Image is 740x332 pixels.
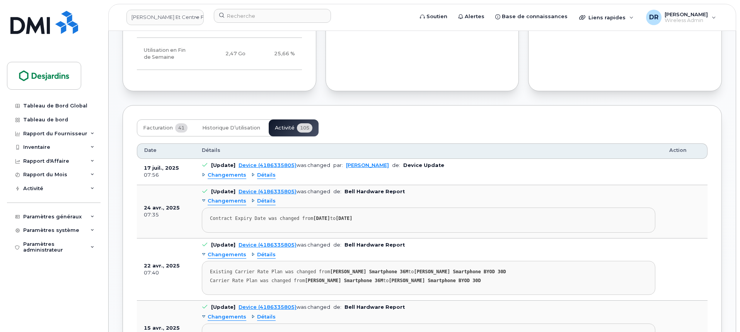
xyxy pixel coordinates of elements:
[392,162,400,168] span: de:
[453,9,490,24] a: Alertes
[257,251,276,259] span: Détails
[202,125,260,131] span: Historique d’utilisation
[144,269,188,276] div: 07:40
[649,13,658,22] span: DR
[641,10,721,25] div: Danielle Roy
[239,162,297,168] a: Device (4186335805)
[333,242,341,248] span: de:
[403,162,444,168] b: Device Update
[344,242,405,248] b: Bell Hardware Report
[502,13,568,20] span: Base de connaissances
[210,269,647,275] div: Existing Carrier Rate Plan was changed from to
[305,278,383,283] strong: [PERSON_NAME] Smartphone 36M
[662,143,708,159] th: Action
[665,11,708,17] span: [PERSON_NAME]
[144,325,180,331] b: 15 avr., 2025
[208,197,246,205] span: Changements
[239,304,297,310] a: Device (4186335805)
[665,17,708,24] span: Wireless Admin
[208,172,246,179] span: Changements
[143,125,173,131] span: Facturation
[313,216,330,221] strong: [DATE]
[144,263,180,269] b: 22 avr., 2025
[239,189,330,194] div: was changed
[208,251,246,259] span: Changements
[239,242,297,248] a: Device (4186335805)
[239,304,330,310] div: was changed
[211,242,235,248] b: [Update]
[333,162,343,168] span: par:
[389,278,481,283] strong: [PERSON_NAME] Smartphone BYOD 30D
[239,162,330,168] div: was changed
[414,269,506,274] strong: [PERSON_NAME] Smartphone BYOD 30D
[196,38,252,70] td: 2,47 Go
[239,242,330,248] div: was changed
[257,197,276,205] span: Détails
[239,189,297,194] a: Device (4186335805)
[214,9,331,23] input: Recherche
[211,304,235,310] b: [Update]
[210,278,647,284] div: Carrier Rate Plan was changed from to
[490,9,573,24] a: Base de connaissances
[144,147,157,154] span: Date
[574,10,639,25] div: Liens rapides
[336,216,352,221] strong: [DATE]
[144,165,179,171] b: 17 juil., 2025
[257,313,276,321] span: Détails
[210,216,647,221] div: Contract Expiry Date was changed from to
[414,9,453,24] a: Soutien
[333,304,341,310] span: de:
[465,13,484,20] span: Alertes
[588,14,626,20] span: Liens rapides
[175,123,188,133] span: 41
[144,211,188,218] div: 07:35
[211,162,235,168] b: [Update]
[257,172,276,179] span: Détails
[202,147,220,154] span: Détails
[137,38,196,70] td: Utilisation en Fin de Semaine
[208,313,246,321] span: Changements
[344,304,405,310] b: Bell Hardware Report
[211,189,235,194] b: [Update]
[426,13,447,20] span: Soutien
[144,205,180,211] b: 24 avr., 2025
[144,172,188,179] div: 07:56
[344,189,405,194] b: Bell Hardware Report
[126,10,204,25] a: Caisses Desjardins Et Centre Financier Entreprises
[346,162,389,168] a: [PERSON_NAME]
[137,38,302,70] tr: Vendredi de 18h au lundi 8h
[333,189,341,194] span: de:
[252,38,302,70] td: 25,66 %
[330,269,408,274] strong: [PERSON_NAME] Smartphone 36M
